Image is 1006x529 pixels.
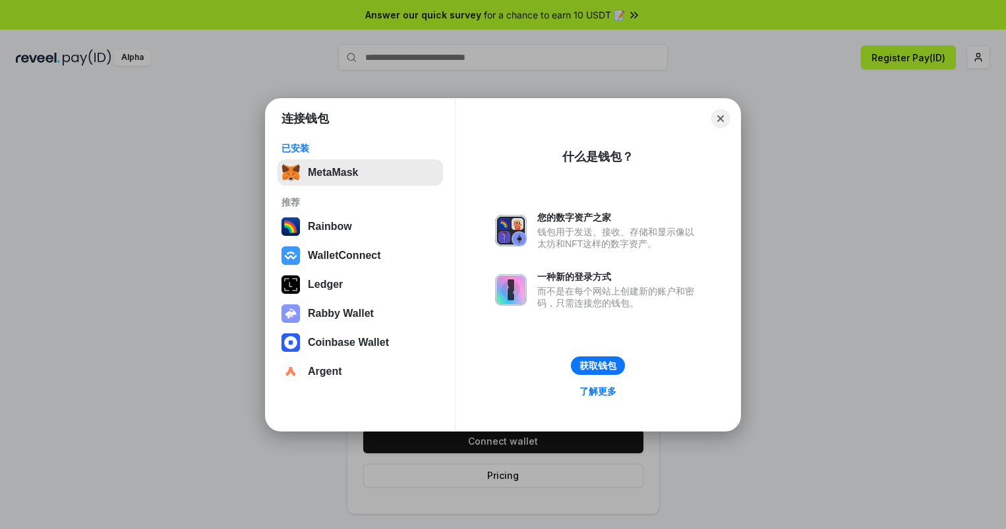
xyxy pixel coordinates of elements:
img: svg+xml,%3Csvg%20width%3D%2228%22%20height%3D%2228%22%20viewBox%3D%220%200%2028%2028%22%20fill%3D... [281,246,300,265]
button: Coinbase Wallet [278,329,443,356]
img: svg+xml,%3Csvg%20xmlns%3D%22http%3A%2F%2Fwww.w3.org%2F2000%2Fsvg%22%20fill%3D%22none%22%20viewBox... [281,304,300,323]
button: Rainbow [278,213,443,240]
a: 了解更多 [572,383,624,400]
button: Argent [278,358,443,385]
button: Close [711,109,730,128]
div: Coinbase Wallet [308,337,389,348]
h1: 连接钱包 [281,111,329,126]
img: svg+xml,%3Csvg%20fill%3D%22none%22%20height%3D%2233%22%20viewBox%3D%220%200%2035%2033%22%20width%... [281,163,300,182]
img: svg+xml,%3Csvg%20xmlns%3D%22http%3A%2F%2Fwww.w3.org%2F2000%2Fsvg%22%20fill%3D%22none%22%20viewBox... [495,215,527,246]
div: Rainbow [308,221,352,233]
div: Ledger [308,279,343,291]
div: 钱包用于发送、接收、存储和显示像以太坊和NFT这样的数字资产。 [537,226,701,250]
div: 已安装 [281,142,439,154]
img: svg+xml,%3Csvg%20width%3D%2228%22%20height%3D%2228%22%20viewBox%3D%220%200%2028%2028%22%20fill%3D... [281,333,300,352]
div: 什么是钱包？ [562,149,634,165]
button: Ledger [278,271,443,298]
button: 获取钱包 [571,356,625,375]
img: svg+xml,%3Csvg%20xmlns%3D%22http%3A%2F%2Fwww.w3.org%2F2000%2Fsvg%22%20fill%3D%22none%22%20viewBox... [495,274,527,306]
div: WalletConnect [308,250,381,262]
div: 推荐 [281,196,439,208]
button: Rabby Wallet [278,300,443,327]
button: MetaMask [278,159,443,186]
img: svg+xml,%3Csvg%20width%3D%22120%22%20height%3D%22120%22%20viewBox%3D%220%200%20120%20120%22%20fil... [281,217,300,236]
div: 您的数字资产之家 [537,211,701,223]
div: MetaMask [308,167,358,179]
div: 了解更多 [579,385,616,397]
div: 而不是在每个网站上创建新的账户和密码，只需连接您的钱包。 [537,285,701,309]
img: svg+xml,%3Csvg%20width%3D%2228%22%20height%3D%2228%22%20viewBox%3D%220%200%2028%2028%22%20fill%3D... [281,362,300,381]
button: WalletConnect [278,242,443,269]
div: 获取钱包 [579,360,616,372]
div: Rabby Wallet [308,308,374,320]
div: Argent [308,366,342,377]
img: svg+xml,%3Csvg%20xmlns%3D%22http%3A%2F%2Fwww.w3.org%2F2000%2Fsvg%22%20width%3D%2228%22%20height%3... [281,275,300,294]
div: 一种新的登录方式 [537,271,701,283]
